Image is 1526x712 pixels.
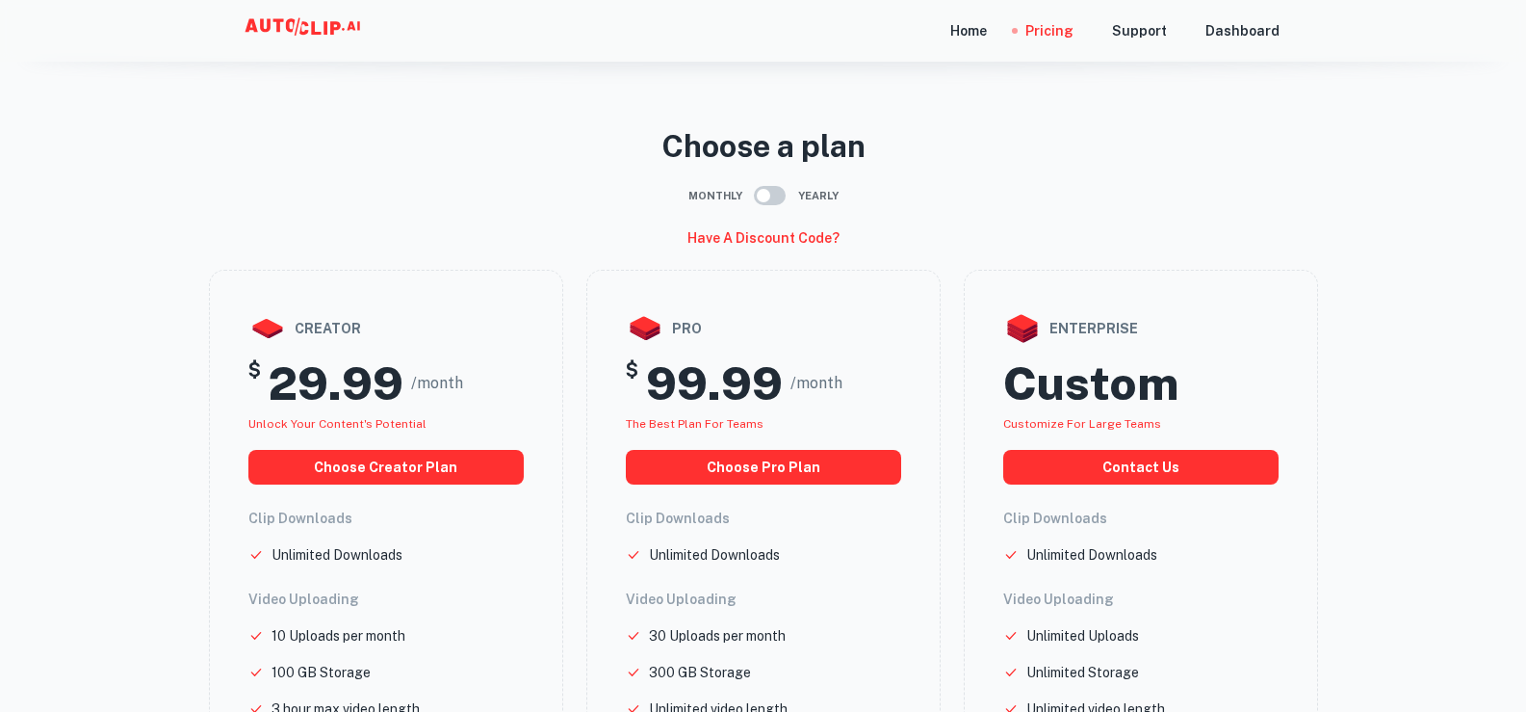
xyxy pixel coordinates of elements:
div: enterprise [1003,309,1279,348]
div: creator [248,309,524,348]
p: Unlimited Downloads [1026,544,1157,566]
h6: Clip Downloads [626,508,901,529]
span: Monthly [688,188,742,204]
p: 10 Uploads per month [272,625,405,646]
p: 100 GB Storage [272,662,371,683]
span: /month [411,372,463,395]
h5: $ [626,356,638,411]
button: Have a discount code? [680,222,847,254]
h6: Video Uploading [248,589,524,610]
p: Unlimited Downloads [272,544,402,566]
h6: Video Uploading [626,589,901,610]
p: Unlimited Uploads [1026,625,1139,646]
span: Customize for large teams [1003,417,1161,431]
h2: 29.99 [269,356,403,411]
button: Contact us [1003,450,1279,485]
p: 300 GB Storage [649,662,751,683]
p: Unlimited Downloads [649,544,780,566]
span: /month [790,372,842,395]
h5: $ [248,356,261,411]
h6: Clip Downloads [248,508,524,529]
h6: Video Uploading [1003,589,1279,610]
div: pro [626,309,901,348]
span: Yearly [798,188,839,204]
h2: Custom [1003,356,1178,411]
button: choose pro plan [626,450,901,485]
p: 30 Uploads per month [649,625,786,646]
p: Unlimited Storage [1026,662,1139,683]
span: Unlock your Content's potential [248,417,427,431]
button: choose creator plan [248,450,524,485]
h6: Clip Downloads [1003,508,1279,529]
h2: 99.99 [646,356,783,411]
h6: Have a discount code? [687,227,840,249]
span: The best plan for teams [626,417,763,431]
p: Choose a plan [209,123,1318,170]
